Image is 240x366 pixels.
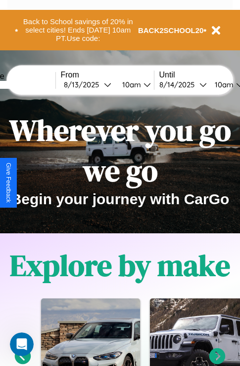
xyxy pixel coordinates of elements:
[117,80,144,89] div: 10am
[114,79,154,90] button: 10am
[210,80,236,89] div: 10am
[5,163,12,203] div: Give Feedback
[10,245,230,286] h1: Explore by make
[10,332,34,356] iframe: Intercom live chat
[64,80,104,89] div: 8 / 13 / 2025
[18,15,138,45] button: Back to School savings of 20% in select cities! Ends [DATE] 10am PT.Use code:
[61,79,114,90] button: 8/13/2025
[61,71,154,79] label: From
[138,26,204,35] b: BACK2SCHOOL20
[159,80,199,89] div: 8 / 14 / 2025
